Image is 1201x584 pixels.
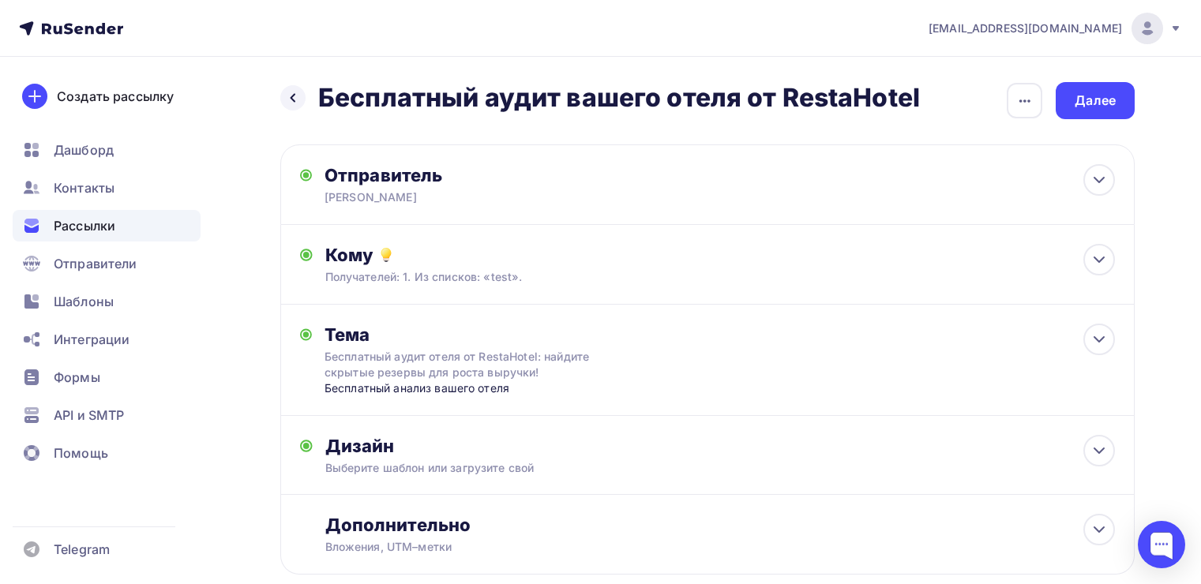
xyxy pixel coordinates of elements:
[325,324,636,346] div: Тема
[929,21,1122,36] span: [EMAIL_ADDRESS][DOMAIN_NAME]
[325,349,606,380] div: Бесплатный аудит отеля от RestaHotel: найдите скрытые резервы для роста выручки!
[54,178,114,197] span: Контакты
[13,286,201,317] a: Шаблоны
[318,82,920,114] h2: Бесплатный аудит вашего отеля от RestaHotel
[54,216,115,235] span: Рассылки
[54,540,110,559] span: Telegram
[325,514,1115,536] div: Дополнительно
[13,361,201,393] a: Формы
[13,210,201,241] a: Рассылки
[54,444,108,462] span: Помощь
[13,248,201,279] a: Отправители
[54,254,137,273] span: Отправители
[54,330,129,349] span: Интеграции
[325,435,1115,457] div: Дизайн
[57,87,174,106] div: Создать рассылку
[54,406,124,425] span: API и SMTP
[13,172,201,204] a: Контакты
[325,189,632,205] div: [PERSON_NAME]
[325,380,636,396] div: Бесплатный анализ вашего отеля
[325,244,1115,266] div: Кому
[54,368,100,387] span: Формы
[325,269,1036,285] div: Получателей: 1. Из списков: «test».
[325,164,666,186] div: Отправитель
[325,460,1036,476] div: Выберите шаблон или загрузите свой
[929,13,1182,44] a: [EMAIL_ADDRESS][DOMAIN_NAME]
[54,140,114,159] span: Дашборд
[13,134,201,166] a: Дашборд
[325,539,1036,555] div: Вложения, UTM–метки
[1075,92,1116,110] div: Далее
[54,292,114,311] span: Шаблоны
